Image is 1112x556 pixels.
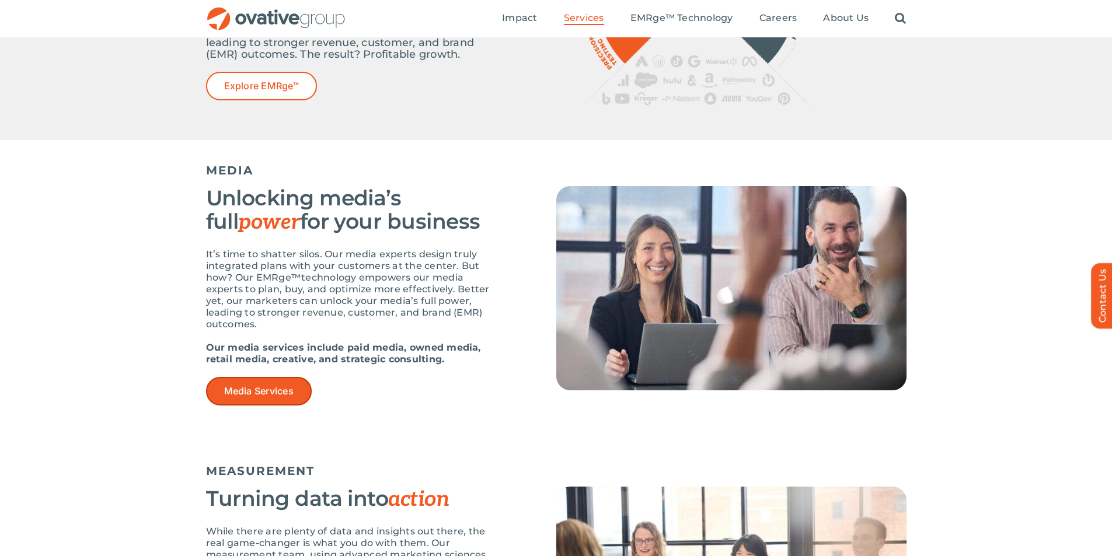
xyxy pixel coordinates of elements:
[206,163,907,177] h5: MEDIA
[502,12,537,24] span: Impact
[206,6,346,17] a: OG_Full_horizontal_RGB
[224,386,294,397] span: Media Services
[206,249,498,330] p: It’s time to shatter silos. Our media experts design truly integrated plans with your customers a...
[564,12,604,24] span: Services
[759,12,797,25] a: Careers
[630,12,733,24] span: EMRge™ Technology
[630,12,733,25] a: EMRge™ Technology
[502,12,537,25] a: Impact
[206,487,498,511] h3: Turning data into
[759,12,797,24] span: Careers
[206,377,312,405] a: Media Services
[206,342,481,365] strong: Our media services include paid media, owned media, retail media, creative, and strategic consult...
[238,209,299,235] span: power
[224,81,299,92] span: Explore EMRge™
[206,72,317,100] a: Explore EMRge™
[556,186,907,390] img: Services – Media
[823,12,869,25] a: About Us
[564,12,604,25] a: Services
[388,487,449,512] span: action
[206,186,498,234] h3: Unlocking media’s full for your business
[823,12,869,24] span: About Us
[895,12,906,25] a: Search
[206,464,907,478] h5: MEASUREMENT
